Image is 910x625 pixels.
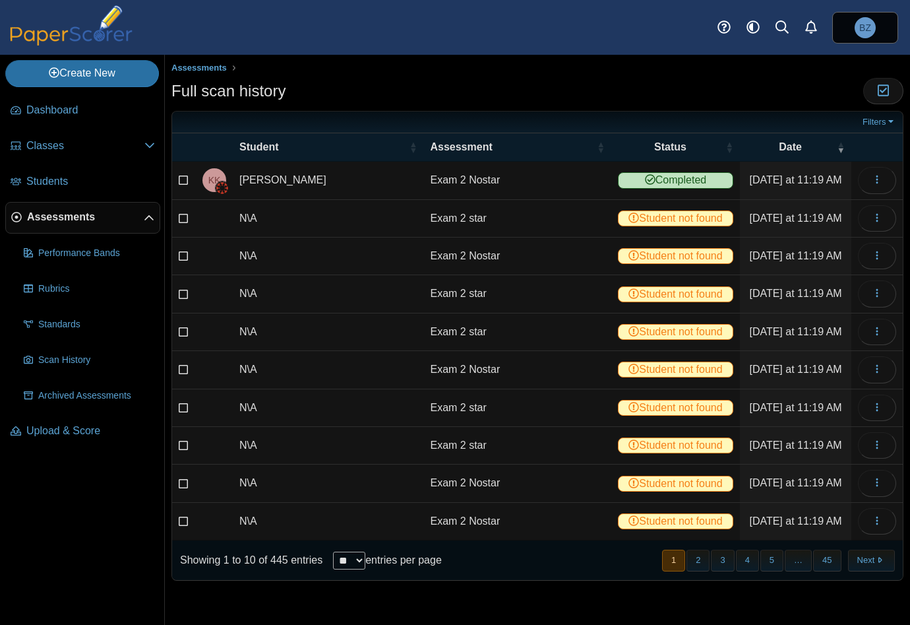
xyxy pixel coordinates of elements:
a: Dashboard [5,95,160,127]
a: Exam 2 star [423,389,611,426]
span: Student [239,140,406,154]
span: Completed [618,172,733,188]
td: N\A [233,465,423,502]
span: Date [746,140,834,154]
span: Archived Assessments [38,389,155,403]
a: Assessments [5,202,160,234]
img: canvas-logo.png [216,181,229,195]
a: Performance Bands [18,238,160,269]
a: Bo Zhang [832,12,898,44]
span: Performance Bands [38,247,155,260]
time: Oct 10, 2025 at 11:19 AM [749,250,841,261]
span: Student not found [618,324,733,340]
td: N\A [233,200,423,238]
div: Showing 1 to 10 of 445 entries [172,541,322,580]
span: Assessment [430,140,593,154]
span: Classes [26,139,144,153]
td: N\A [233,351,423,389]
span: Bo Zhang [859,23,871,32]
a: Exam 2 star [423,275,611,312]
span: Student : Activate to sort [409,141,417,154]
td: N\A [233,503,423,541]
a: Upload & Score [5,416,160,447]
a: Exam 2 Nostar [423,465,611,502]
td: N\A [233,427,423,465]
span: Student not found [618,400,733,416]
a: Standards [18,309,160,341]
a: Filters [859,115,899,129]
span: Bo Zhang [855,17,876,38]
a: Scan History [18,345,160,376]
button: 5 [760,550,783,572]
label: entries per page [365,554,442,566]
button: 4 [736,550,759,572]
span: Scan History [38,354,155,367]
span: Upload & Score [26,424,155,438]
a: Students [5,166,160,198]
td: [PERSON_NAME] [233,162,423,199]
button: 1 [662,550,685,572]
span: Date : Activate to remove sorting [837,141,845,154]
span: Student not found [618,438,733,453]
span: Assessment : Activate to sort [597,141,605,154]
td: N\A [233,275,423,313]
span: Student not found [618,513,733,529]
time: Oct 10, 2025 at 11:19 AM [749,364,841,375]
a: Exam 2 Nostar [423,162,611,199]
span: Katie Kennedy [208,176,221,185]
span: Student not found [618,248,733,264]
td: N\A [233,313,423,351]
a: Exam 2 Nostar [423,351,611,388]
a: Exam 2 star [423,427,611,464]
a: Alerts [797,13,826,42]
span: Dashboard [26,103,155,117]
img: PaperScorer [5,5,137,46]
time: Oct 10, 2025 at 11:19 AM [749,288,841,299]
a: Create New [5,60,159,86]
span: Student not found [618,362,733,378]
a: Assessments [168,60,230,77]
a: Exam 2 Nostar [423,238,611,275]
span: Students [26,174,155,189]
a: Classes [5,131,160,162]
a: Exam 2 star [423,313,611,350]
span: Student not found [618,286,733,302]
span: Rubrics [38,282,155,296]
time: Oct 10, 2025 at 11:19 AM [749,515,841,527]
span: Standards [38,318,155,331]
button: Next [848,550,895,572]
span: Status : Activate to sort [725,141,733,154]
td: N\A [233,389,423,427]
td: N\A [233,238,423,275]
span: Assessments [27,210,144,224]
span: … [785,550,812,572]
time: Oct 10, 2025 at 11:19 AM [749,477,841,488]
time: Oct 10, 2025 at 11:19 AM [749,326,841,337]
time: Oct 10, 2025 at 11:19 AM [749,213,841,224]
button: 45 [813,550,841,572]
span: Assessments [171,63,227,73]
nav: pagination [661,550,895,572]
span: Student not found [618,211,733,226]
button: 2 [686,550,710,572]
button: 3 [711,550,734,572]
span: Student not found [618,476,733,492]
a: Exam 2 Nostar [423,503,611,540]
a: Archived Assessments [18,380,160,412]
h1: Full scan history [171,80,286,102]
a: Rubrics [18,273,160,305]
time: Oct 10, 2025 at 11:19 AM [749,402,841,413]
a: PaperScorer [5,36,137,48]
time: Oct 10, 2025 at 11:19 AM [749,440,841,451]
span: Status [618,140,723,154]
a: Exam 2 star [423,200,611,237]
time: Oct 10, 2025 at 11:19 AM [749,174,841,185]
